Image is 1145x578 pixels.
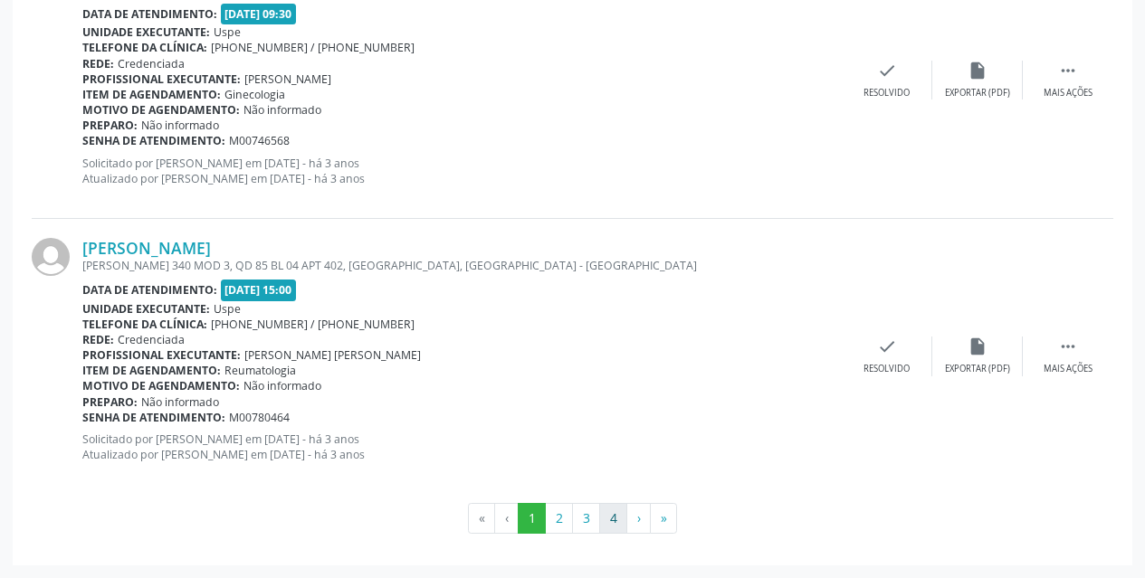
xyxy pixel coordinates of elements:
span: Credenciada [118,332,185,347]
div: Exportar (PDF) [945,87,1010,99]
i:  [1058,61,1078,81]
b: Profissional executante: [82,347,241,363]
span: [DATE] 09:30 [221,4,297,24]
b: Item de agendamento: [82,363,221,378]
i: insert_drive_file [968,336,988,356]
i: check [877,336,897,356]
span: M00780464 [229,410,290,425]
button: Go to page 1 [518,503,546,534]
p: Solicitado por [PERSON_NAME] em [DATE] - há 3 anos Atualizado por [PERSON_NAME] em [DATE] - há 3 ... [82,156,842,186]
b: Item de agendamento: [82,87,221,102]
i:  [1058,336,1078,356]
span: Credenciada [118,56,185,71]
button: Go to page 3 [572,503,600,534]
div: Resolvido [864,87,910,99]
b: Telefone da clínica: [82,40,207,55]
b: Senha de atendimento: [82,410,225,425]
b: Motivo de agendamento: [82,102,240,118]
span: Uspe [214,24,241,40]
button: Go to next page [626,503,651,534]
span: Não informado [141,394,219,410]
button: Go to page 4 [599,503,627,534]
p: Solicitado por [PERSON_NAME] em [DATE] - há 3 anos Atualizado por [PERSON_NAME] em [DATE] - há 3 ... [82,431,842,462]
b: Telefone da clínica: [82,317,207,332]
span: [PERSON_NAME] [244,71,331,87]
span: [DATE] 15:00 [221,280,297,300]
span: Não informado [243,378,321,393]
b: Rede: [82,56,114,71]
img: img [32,238,70,276]
span: Uspe [214,301,241,317]
b: Rede: [82,332,114,347]
b: Preparo: [82,118,138,133]
b: Data de atendimento: [82,282,217,298]
div: Exportar (PDF) [945,363,1010,375]
b: Senha de atendimento: [82,133,225,148]
i: check [877,61,897,81]
div: Mais ações [1044,363,1093,375]
span: Não informado [243,102,321,118]
ul: Pagination [32,503,1113,534]
i: insert_drive_file [968,61,988,81]
div: Mais ações [1044,87,1093,99]
span: [PHONE_NUMBER] / [PHONE_NUMBER] [211,317,415,332]
button: Go to page 2 [545,503,573,534]
span: [PERSON_NAME] [PERSON_NAME] [244,347,421,363]
button: Go to last page [650,503,677,534]
b: Unidade executante: [82,24,210,40]
div: Resolvido [864,363,910,375]
span: M00746568 [229,133,290,148]
b: Preparo: [82,394,138,410]
b: Data de atendimento: [82,6,217,22]
b: Unidade executante: [82,301,210,317]
span: [PHONE_NUMBER] / [PHONE_NUMBER] [211,40,415,55]
a: [PERSON_NAME] [82,238,211,258]
b: Motivo de agendamento: [82,378,240,393]
span: Ginecologia [224,87,285,102]
span: Reumatologia [224,363,296,378]
span: Não informado [141,118,219,133]
div: [PERSON_NAME] 340 MOD 3, QD 85 BL 04 APT 402, [GEOGRAPHIC_DATA], [GEOGRAPHIC_DATA] - [GEOGRAPHIC_... [82,258,842,273]
b: Profissional executante: [82,71,241,87]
